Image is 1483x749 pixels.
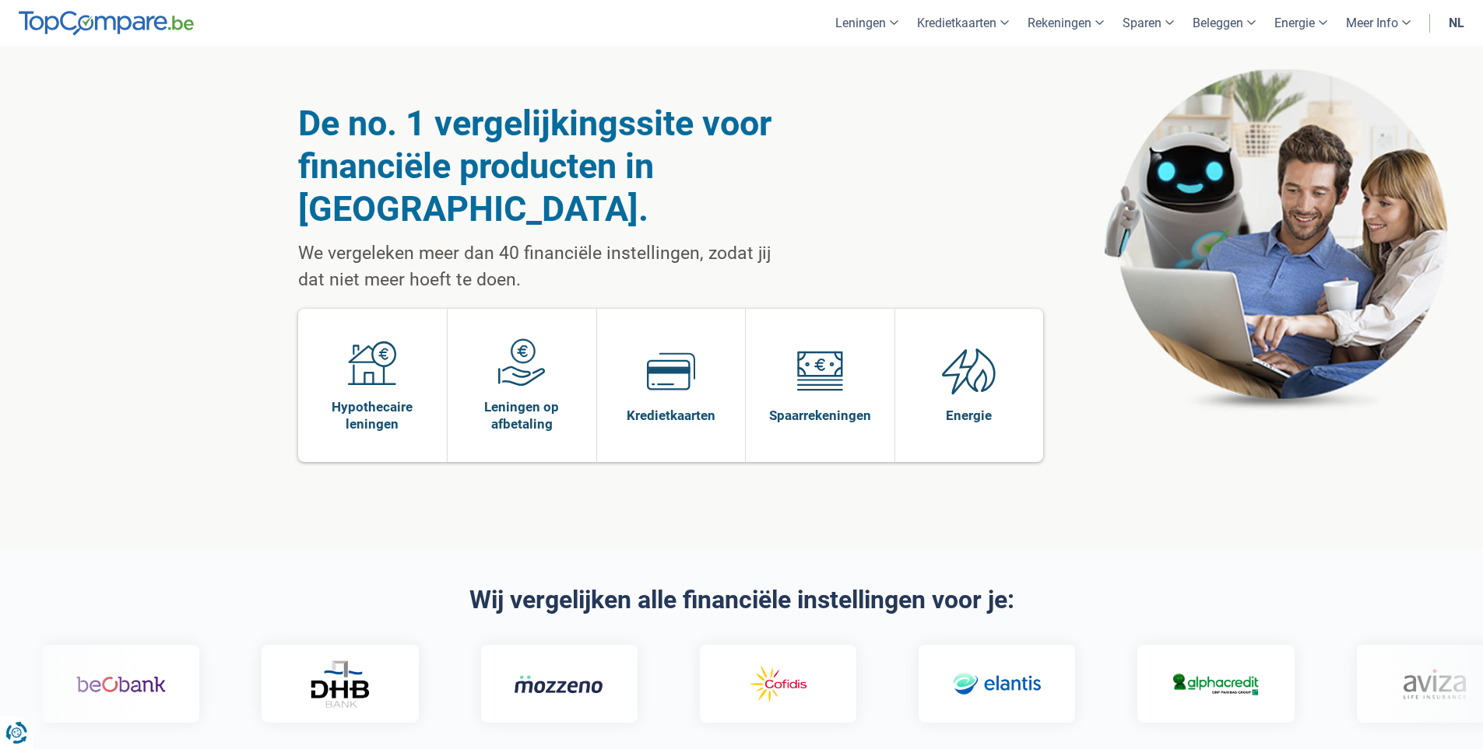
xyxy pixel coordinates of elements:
span: Leningen op afbetaling [455,398,589,432]
span: Kredietkaarten [627,407,715,424]
p: We vergeleken meer dan 40 financiële instellingen, zodat jij dat niet meer hoeft te doen. [298,240,786,293]
span: Energie [946,407,992,424]
img: Elantis [842,662,931,707]
img: Cofidis [623,662,712,707]
img: Hypothecaire leningen [348,338,396,387]
img: Mozzeno [404,674,494,694]
a: Kredietkaarten Kredietkaarten [597,309,746,462]
h1: De no. 1 vergelijkingssite voor financiële producten in [GEOGRAPHIC_DATA]. [298,102,786,230]
img: Kredietkaarten [647,347,695,395]
img: Leningen op afbetaling [497,338,546,387]
img: Energie [942,347,996,395]
img: Aviza [1293,669,1355,698]
a: Energie Energie [895,309,1044,462]
a: Hypothecaire leningen Hypothecaire leningen [298,309,448,462]
span: Spaarrekeningen [769,407,871,424]
img: Spaarrekeningen [796,347,844,395]
h2: Wij vergelijken alle financiële instellingen voor je: [298,586,1186,614]
span: Hypothecaire leningen [306,398,440,432]
img: TopCompare [19,11,194,36]
img: DHB Bank [199,660,261,708]
img: Alphacredit [1060,670,1150,698]
a: Spaarrekeningen Spaarrekeningen [746,309,894,462]
a: Leningen op afbetaling Leningen op afbetaling [448,309,596,462]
